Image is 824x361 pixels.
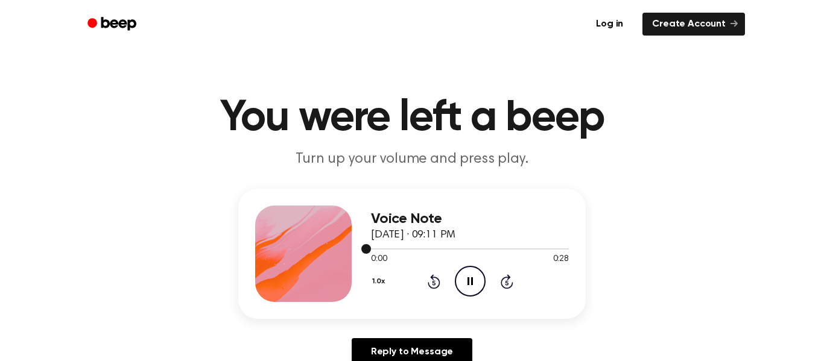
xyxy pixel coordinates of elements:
a: Create Account [642,13,745,36]
h1: You were left a beep [103,96,721,140]
a: Log in [584,10,635,38]
h3: Voice Note [371,211,569,227]
button: 1.0x [371,271,389,292]
p: Turn up your volume and press play. [180,149,644,169]
span: [DATE] · 09:11 PM [371,230,455,240]
span: 0:00 [371,253,387,266]
span: 0:28 [553,253,569,266]
a: Beep [79,13,147,36]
